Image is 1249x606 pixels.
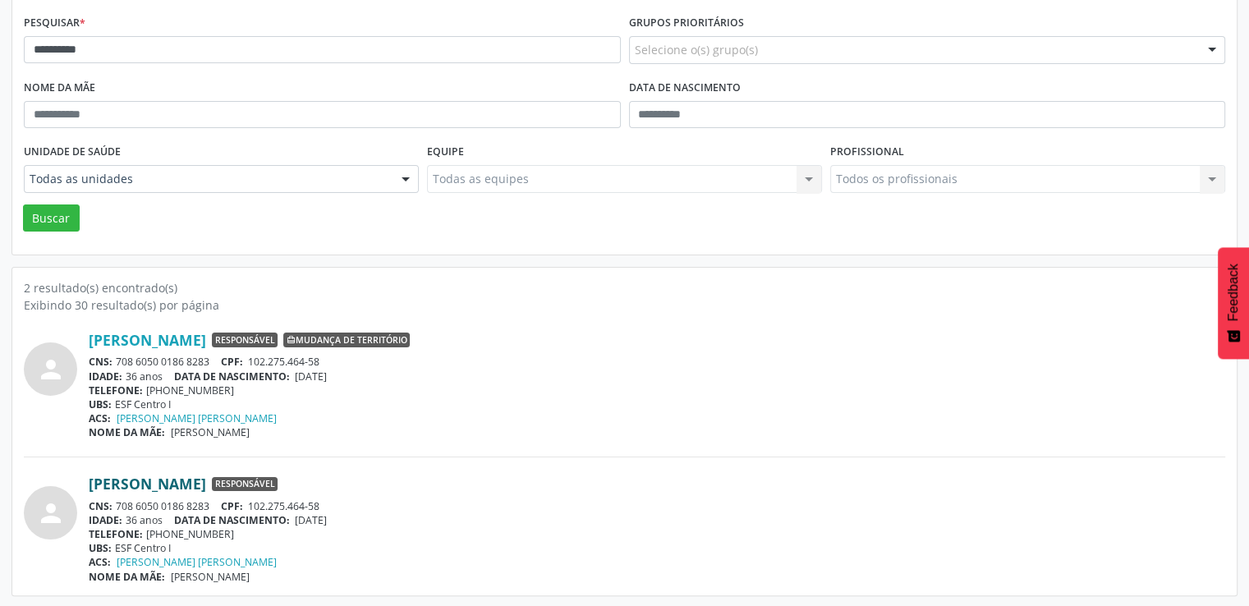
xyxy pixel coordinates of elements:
button: Feedback - Mostrar pesquisa [1218,247,1249,359]
span: Responsável [212,333,278,347]
div: 708 6050 0186 8283 [89,355,1225,369]
label: Equipe [427,140,464,165]
span: IDADE: [89,513,122,527]
div: ESF Centro I [89,541,1225,555]
div: [PHONE_NUMBER] [89,527,1225,541]
a: [PERSON_NAME] [89,475,206,493]
span: DATA DE NASCIMENTO: [174,370,290,383]
span: NOME DA MÃE: [89,570,165,584]
span: TELEFONE: [89,527,143,541]
span: Mudança de território [283,333,410,347]
span: CNS: [89,355,113,369]
span: [PERSON_NAME] [171,425,250,439]
span: ACS: [89,555,111,569]
label: Profissional [830,140,904,165]
div: ESF Centro I [89,397,1225,411]
span: NOME DA MÃE: [89,425,165,439]
div: 708 6050 0186 8283 [89,499,1225,513]
div: 2 resultado(s) encontrado(s) [24,279,1225,296]
a: [PERSON_NAME] [PERSON_NAME] [117,411,277,425]
span: UBS: [89,541,112,555]
span: Selecione o(s) grupo(s) [635,41,758,58]
label: Unidade de saúde [24,140,121,165]
span: CPF: [221,499,243,513]
label: Data de nascimento [629,76,741,101]
span: CPF: [221,355,243,369]
i: person [36,355,66,384]
label: Pesquisar [24,11,85,36]
span: Todas as unidades [30,171,385,187]
i: person [36,498,66,528]
label: Nome da mãe [24,76,95,101]
span: TELEFONE: [89,383,143,397]
span: UBS: [89,397,112,411]
button: Buscar [23,204,80,232]
span: [DATE] [295,513,327,527]
a: [PERSON_NAME] [PERSON_NAME] [117,555,277,569]
label: Grupos prioritários [629,11,744,36]
span: DATA DE NASCIMENTO: [174,513,290,527]
span: Feedback [1226,264,1241,321]
span: [PERSON_NAME] [171,570,250,584]
div: [PHONE_NUMBER] [89,383,1225,397]
span: Responsável [212,477,278,492]
span: ACS: [89,411,111,425]
a: [PERSON_NAME] [89,331,206,349]
div: Exibindo 30 resultado(s) por página [24,296,1225,314]
span: IDADE: [89,370,122,383]
span: [DATE] [295,370,327,383]
span: CNS: [89,499,113,513]
div: 36 anos [89,513,1225,527]
span: 102.275.464-58 [248,499,319,513]
div: 36 anos [89,370,1225,383]
span: 102.275.464-58 [248,355,319,369]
